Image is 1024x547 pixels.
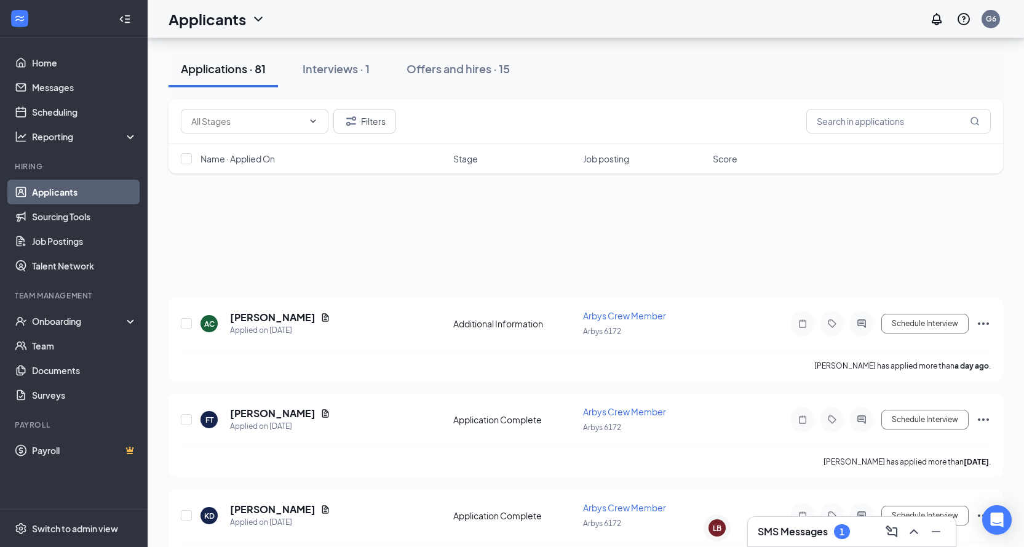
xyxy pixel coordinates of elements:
h1: Applicants [169,9,246,30]
div: FT [205,415,213,425]
a: Applicants [32,180,137,204]
svg: Document [320,505,330,514]
div: Offers and hires · 15 [407,61,510,76]
svg: Note [795,415,810,425]
button: Schedule Interview [881,314,969,333]
svg: Note [795,319,810,329]
a: Sourcing Tools [32,204,137,229]
button: ComposeMessage [882,522,902,541]
svg: Minimize [929,524,943,539]
h5: [PERSON_NAME] [230,407,316,420]
p: [PERSON_NAME] has applied more than . [814,361,991,371]
input: Search in applications [806,109,991,134]
svg: Tag [825,415,839,425]
span: Arbys 6172 [583,327,621,336]
div: Payroll [15,420,135,430]
button: Schedule Interview [881,506,969,525]
svg: ChevronUp [907,524,921,539]
span: Arbys Crew Member [583,406,666,417]
a: Job Postings [32,229,137,254]
p: [PERSON_NAME] has applied more than . [824,457,991,467]
div: Application Complete [453,413,576,426]
div: Onboarding [32,315,127,327]
button: Minimize [926,522,946,541]
button: Filter Filters [333,109,396,134]
div: AC [204,319,215,329]
span: Name · Applied On [200,153,275,165]
svg: Tag [825,319,839,329]
a: Home [32,50,137,75]
div: Interviews · 1 [303,61,370,76]
svg: Notifications [929,12,944,26]
svg: Ellipses [976,316,991,331]
svg: ComposeMessage [884,524,899,539]
div: Team Management [15,290,135,301]
a: Team [32,333,137,358]
span: Stage [453,153,478,165]
span: Arbys Crew Member [583,310,666,321]
div: Switch to admin view [32,522,118,535]
svg: UserCheck [15,315,27,327]
svg: ActiveChat [854,415,869,425]
svg: Filter [344,114,359,129]
svg: MagnifyingGlass [970,116,980,126]
svg: QuestionInfo [956,12,971,26]
svg: Settings [15,522,27,535]
svg: Ellipses [976,412,991,427]
a: Surveys [32,383,137,407]
span: Arbys 6172 [583,519,621,528]
span: Arbys Crew Member [583,502,666,513]
a: Messages [32,75,137,100]
a: PayrollCrown [32,438,137,463]
svg: Analysis [15,130,27,143]
span: Score [713,153,737,165]
svg: ChevronDown [308,116,318,126]
h3: SMS Messages [758,525,828,538]
svg: Ellipses [976,508,991,523]
div: Open Intercom Messenger [982,505,1012,535]
div: 1 [839,527,844,537]
div: KD [204,511,215,521]
input: All Stages [191,114,303,128]
svg: ActiveChat [854,319,869,329]
div: Applied on [DATE] [230,420,330,433]
b: [DATE] [964,457,989,466]
span: Arbys 6172 [583,423,621,432]
svg: Collapse [119,13,131,25]
div: Additional Information [453,317,576,330]
div: G6 [986,14,996,24]
div: Applied on [DATE] [230,324,330,337]
button: Schedule Interview [881,410,969,429]
svg: Document [320,313,330,322]
div: Reporting [32,130,138,143]
a: Scheduling [32,100,137,124]
div: Applications · 81 [181,61,266,76]
div: Hiring [15,161,135,172]
svg: WorkstreamLogo [14,12,26,25]
div: Applied on [DATE] [230,516,330,529]
span: Job posting [583,153,629,165]
a: Talent Network [32,254,137,278]
h5: [PERSON_NAME] [230,503,316,516]
h5: [PERSON_NAME] [230,311,316,324]
svg: ChevronDown [251,12,266,26]
div: LB [713,523,721,533]
svg: ActiveChat [854,511,869,521]
svg: Document [320,409,330,418]
svg: Tag [825,511,839,521]
a: Documents [32,358,137,383]
svg: Note [795,511,810,521]
div: Application Complete [453,509,576,522]
b: a day ago [955,361,989,370]
button: ChevronUp [904,522,924,541]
